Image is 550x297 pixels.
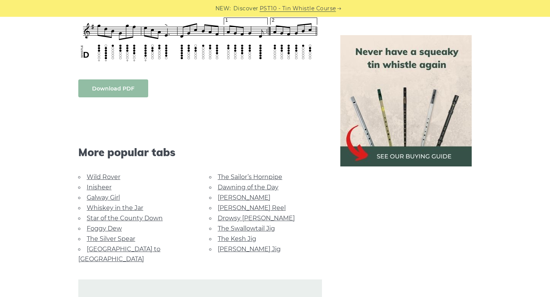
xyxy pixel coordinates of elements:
[340,35,472,166] img: tin whistle buying guide
[218,204,286,211] a: [PERSON_NAME] Reel
[87,184,112,191] a: Inisheer
[218,235,256,242] a: The Kesh Jig
[87,215,163,222] a: Star of the County Down
[87,235,135,242] a: The Silver Spear
[87,194,120,201] a: Galway Girl
[218,215,295,222] a: Drowsy [PERSON_NAME]
[87,225,122,232] a: Foggy Dew
[87,204,143,211] a: Whiskey in the Jar
[260,4,336,13] a: PST10 - Tin Whistle Course
[218,225,275,232] a: The Swallowtail Jig
[218,194,270,201] a: [PERSON_NAME]
[218,184,278,191] a: Dawning of the Day
[78,79,148,97] a: Download PDF
[78,146,322,159] span: More popular tabs
[233,4,259,13] span: Discover
[78,245,160,263] a: [GEOGRAPHIC_DATA] to [GEOGRAPHIC_DATA]
[218,173,282,181] a: The Sailor’s Hornpipe
[87,173,120,181] a: Wild Rover
[215,4,231,13] span: NEW:
[218,245,281,253] a: [PERSON_NAME] Jig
